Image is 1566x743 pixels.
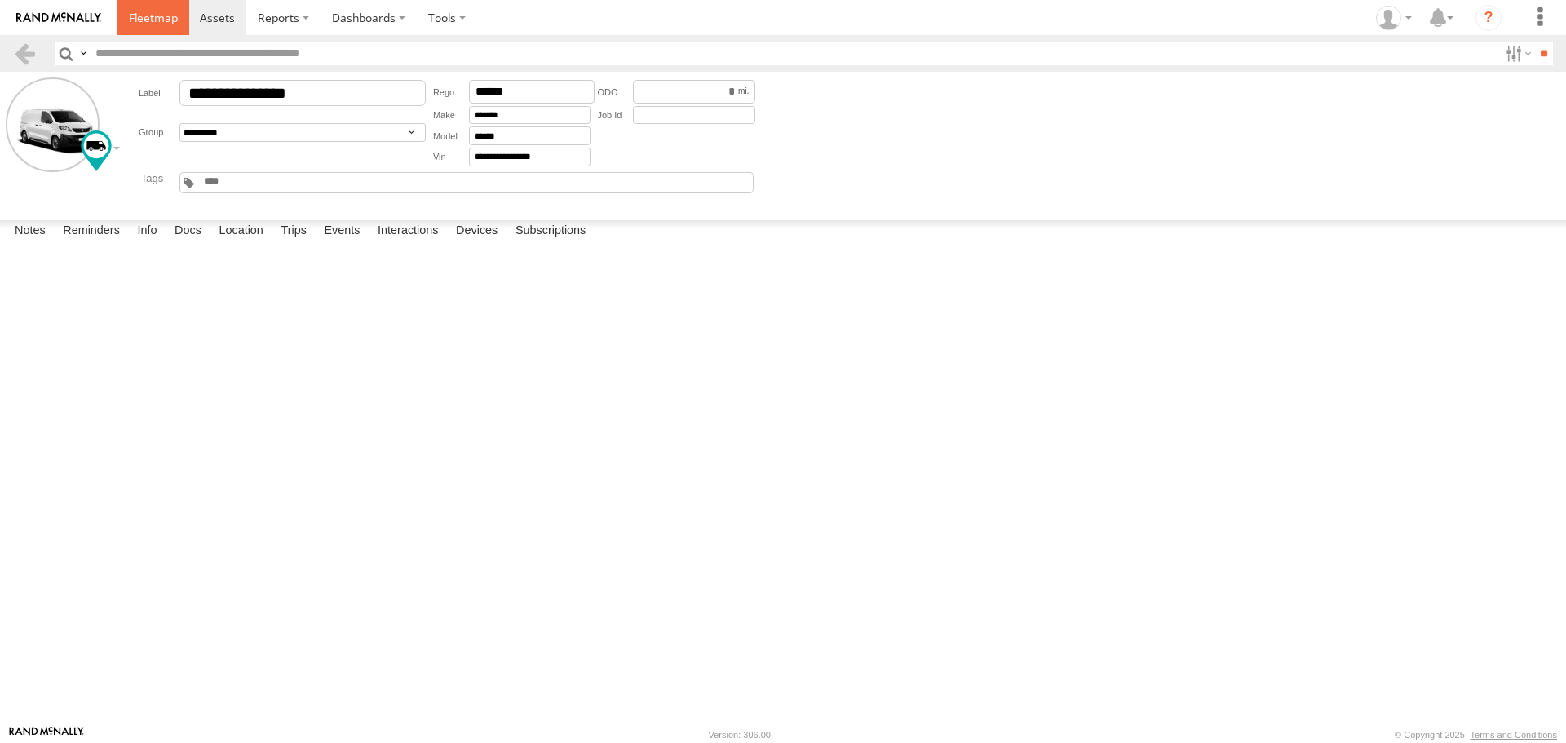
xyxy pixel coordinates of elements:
[9,727,84,743] a: Visit our Website
[316,220,368,243] label: Events
[448,220,506,243] label: Devices
[166,220,210,243] label: Docs
[7,220,54,243] label: Notes
[210,220,272,243] label: Location
[1471,730,1557,740] a: Terms and Conditions
[1395,730,1557,740] div: © Copyright 2025 -
[272,220,315,243] label: Trips
[129,220,165,243] label: Info
[1370,6,1418,30] div: Chris Bowden
[369,220,447,243] label: Interactions
[709,730,771,740] div: Version: 306.00
[16,12,101,24] img: rand-logo.svg
[81,130,112,171] div: Change Map Icon
[13,42,37,65] a: Back to previous Page
[1475,5,1502,31] i: ?
[77,42,90,65] label: Search Query
[507,220,595,243] label: Subscriptions
[55,220,128,243] label: Reminders
[1499,42,1534,65] label: Search Filter Options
